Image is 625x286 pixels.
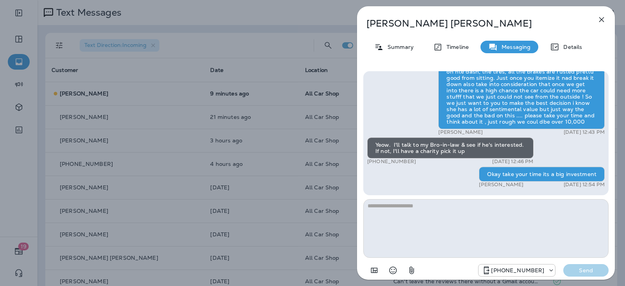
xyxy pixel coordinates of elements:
[367,158,416,165] p: [PHONE_NUMBER]
[366,18,580,29] p: [PERSON_NAME] [PERSON_NAME]
[559,44,582,50] p: Details
[366,263,382,278] button: Add in a premade template
[438,14,605,129] div: Hi [PERSON_NAME], ITs [PERSON_NAME] i got the car inside and kinda gave it a once over and I talk...
[438,129,483,135] p: [PERSON_NAME]
[443,44,469,50] p: Timeline
[491,267,544,273] p: [PHONE_NUMBER]
[385,263,401,278] button: Select an emoji
[564,129,605,135] p: [DATE] 12:43 PM
[479,182,523,188] p: [PERSON_NAME]
[479,266,555,275] div: +1 (689) 265-4479
[498,44,530,50] p: Messaging
[479,167,605,182] div: Okay take your time its a big investment
[384,44,414,50] p: Summary
[564,182,605,188] p: [DATE] 12:54 PM
[492,158,533,165] p: [DATE] 12:46 PM
[367,137,534,158] div: Yeow. I'll talk to my Bro-in-law & see if he's interested. If not, I'll have a charity pick it up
